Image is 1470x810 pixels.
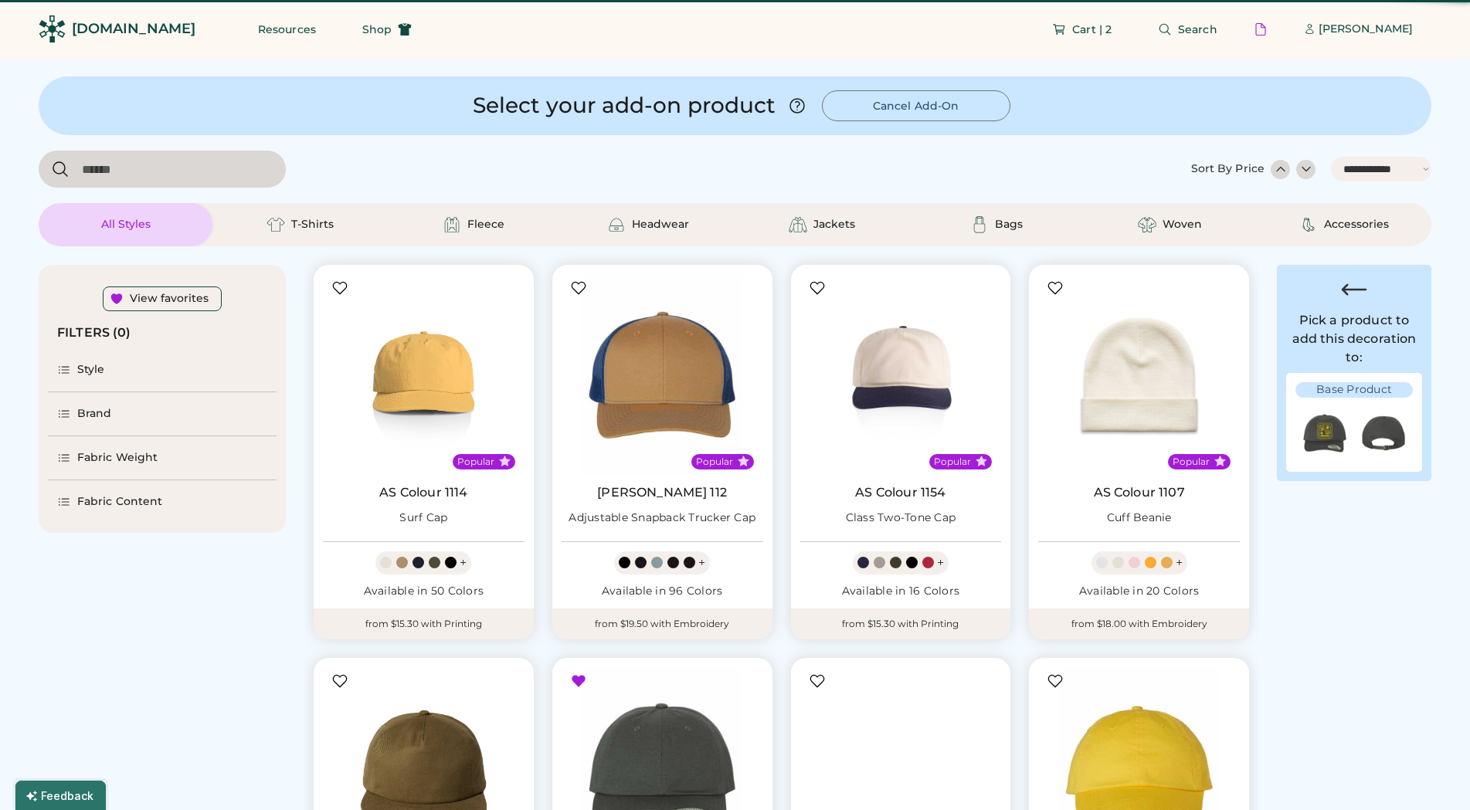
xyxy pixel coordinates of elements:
[1139,14,1236,45] button: Search
[314,608,534,639] div: from $15.30 with Printing
[1029,608,1249,639] div: from $18.00 with Embroidery
[72,19,195,39] div: [DOMAIN_NAME]
[562,584,763,599] div: Available in 96 Colors
[813,217,855,232] div: Jackets
[791,608,1011,639] div: from $15.30 with Printing
[323,274,525,476] img: AS Colour 1114 Surf Cap
[800,584,1002,599] div: Available in 16 Colors
[1176,554,1183,571] div: +
[77,450,158,466] div: Fabric Weight
[1173,456,1210,468] div: Popular
[1354,404,1413,463] img: Main Image Back Design
[607,215,626,234] img: Headwear Icon
[1107,510,1172,526] div: Cuff Beanie
[1038,584,1240,599] div: Available in 20 Colors
[1094,485,1185,500] a: AS Colour 1107
[344,14,430,45] button: Shop
[291,217,334,232] div: T-Shirts
[399,510,447,526] div: Surf Cap
[1295,404,1354,463] img: Main Image Front Design
[855,485,945,500] a: AS Colour 1154
[698,554,705,571] div: +
[1214,456,1226,467] button: Popular Style
[239,14,334,45] button: Resources
[379,485,467,500] a: AS Colour 1114
[77,406,112,422] div: Brand
[101,217,151,232] div: All Styles
[1286,311,1422,367] div: Pick a product to add this decoration to:
[822,90,1010,121] button: Cancel Add-On
[39,15,66,42] img: Rendered Logo - Screens
[995,217,1023,232] div: Bags
[937,554,944,571] div: +
[130,291,209,307] div: View favorites
[632,217,689,232] div: Headwear
[499,456,511,467] button: Popular Style
[473,92,776,120] div: Select your add-on product
[696,456,733,468] div: Popular
[552,608,772,639] div: from $19.50 with Embroidery
[1191,161,1265,177] div: Sort By Price
[976,456,987,467] button: Popular Style
[1138,215,1156,234] img: Woven Icon
[57,324,131,342] div: FILTERS (0)
[1038,274,1240,476] img: AS Colour 1107 Cuff Beanie
[1034,14,1130,45] button: Cart | 2
[1324,217,1389,232] div: Accessories
[1178,24,1217,35] span: Search
[1295,382,1413,398] div: Base Product
[1299,215,1318,234] img: Accessories Icon
[597,485,727,500] a: [PERSON_NAME] 112
[77,494,162,510] div: Fabric Content
[970,215,989,234] img: Bags Icon
[846,510,956,526] div: Class Two-Tone Cap
[443,215,461,234] img: Fleece Icon
[467,217,504,232] div: Fleece
[569,510,755,526] div: Adjustable Snapback Trucker Cap
[738,456,749,467] button: Popular Style
[1072,24,1112,35] span: Cart | 2
[362,24,392,35] span: Shop
[77,362,105,378] div: Style
[934,456,971,468] div: Popular
[457,456,494,468] div: Popular
[562,274,763,476] img: Richardson 112 Adjustable Snapback Trucker Cap
[1319,22,1413,37] div: [PERSON_NAME]
[460,554,467,571] div: +
[1163,217,1202,232] div: Woven
[323,584,525,599] div: Available in 50 Colors
[800,274,1002,476] img: AS Colour 1154 Class Two-Tone Cap
[789,215,807,234] img: Jackets Icon
[267,215,285,234] img: T-Shirts Icon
